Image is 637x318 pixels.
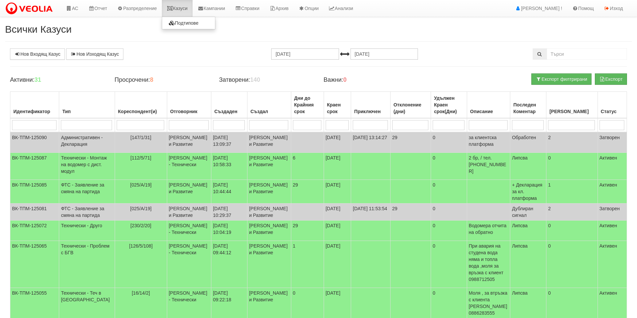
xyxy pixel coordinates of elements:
td: Технически - Друго [59,221,115,241]
button: Експорт [595,73,627,85]
div: Отговорник [169,107,209,116]
td: [DATE] 10:58:33 [211,153,247,180]
span: [112/5/71] [130,155,151,161]
b: 140 [250,76,260,83]
th: Отговорник: No sort applied, activate to apply an ascending sort [167,92,211,118]
td: [PERSON_NAME] и Развитие [247,132,291,153]
td: [DATE] 10:04:19 [211,221,247,241]
td: Активен [598,221,627,241]
h4: Просрочени: [114,77,209,83]
td: ФТС - Заявление за смяна на партида [59,204,115,221]
td: Затворен [598,204,627,221]
th: Тип: No sort applied, activate to apply an ascending sort [59,92,115,118]
div: Приключен [353,107,388,116]
div: Отклонение (дни) [392,100,429,116]
th: Създаден: No sort applied, activate to apply an ascending sort [211,92,247,118]
td: ВК-ТПМ-125087 [10,153,59,180]
td: [DATE] [324,132,351,153]
p: за клиентска платформа [469,134,508,147]
td: Технически - Монтаж на водомер с дист. модул [59,153,115,180]
span: [126/5/108] [129,243,152,249]
p: 2 бр, / тел. [PHONE_NUMBER] [469,154,508,175]
span: [147/1/31] [130,135,151,140]
h4: Затворени: [219,77,313,83]
td: Технически - Проблем с БГВ [59,241,115,288]
div: [PERSON_NAME] [548,107,596,116]
span: + Декларация за кл. платформа [512,182,542,201]
td: Активен [598,241,627,288]
span: 0 [293,290,296,296]
h4: Важни: [323,77,418,83]
div: Дни до Крайния срок [293,93,322,116]
td: ВК-ТПМ-125081 [10,204,59,221]
td: 0 [546,221,598,241]
td: 29 [390,132,431,153]
th: Описание: No sort applied, activate to apply an ascending sort [467,92,510,118]
td: Затворен [598,132,627,153]
div: Идентификатор [12,107,57,116]
td: [PERSON_NAME] - Технически [167,153,211,180]
td: [PERSON_NAME] - Технически [167,241,211,288]
td: 0 [431,180,467,204]
b: 8 [150,76,153,83]
td: 1 [546,180,598,204]
div: Кореспондент(и) [117,107,165,116]
td: [DATE] 10:29:37 [211,204,247,221]
td: ВК-ТПМ-125090 [10,132,59,153]
div: Статус [600,107,625,116]
th: Дни до Крайния срок: No sort applied, activate to apply an ascending sort [291,92,324,118]
b: 0 [343,76,347,83]
span: 29 [293,182,298,188]
span: Дублиран сигнал [512,206,533,218]
td: 0 [431,132,467,153]
td: [DATE] [324,204,351,221]
td: [DATE] 11:53:54 [351,204,390,221]
td: Активен [598,153,627,180]
td: [DATE] 09:44:12 [211,241,247,288]
th: Последен Коментар: No sort applied, activate to apply an ascending sort [510,92,546,118]
p: При авария на студена вода няма и топла вода ,моля за връзка с клиент 0988712505 [469,243,508,283]
th: Статус: No sort applied, activate to apply an ascending sort [598,92,627,118]
th: Брой Файлове: No sort applied, activate to apply an ascending sort [546,92,598,118]
div: Краен срок [326,100,349,116]
td: Активен [598,180,627,204]
th: Приключен: No sort applied, activate to apply an ascending sort [351,92,390,118]
span: [025/А/19] [130,206,151,211]
span: 1 [293,243,296,249]
b: 31 [34,76,41,83]
td: Административен - Декларация [59,132,115,153]
td: [PERSON_NAME] и Развитие [167,180,211,204]
div: Тип [61,107,113,116]
h4: Активни: [10,77,104,83]
span: 6 [293,155,296,161]
td: 2 [546,204,598,221]
div: Последен Коментар [512,100,544,116]
td: [PERSON_NAME] и Развитие [167,204,211,221]
p: Водомера отчита на обратно [469,222,508,236]
td: 0 [431,153,467,180]
td: 2 [546,132,598,153]
span: Липсва [512,223,528,228]
td: [DATE] [324,180,351,204]
th: Удължен Краен срок(Дни): No sort applied, activate to apply an ascending sort [431,92,467,118]
td: [DATE] [324,153,351,180]
td: [PERSON_NAME] и Развитие [247,241,291,288]
td: [PERSON_NAME] и Развитие [247,153,291,180]
th: Отклонение (дни): No sort applied, activate to apply an ascending sort [390,92,431,118]
td: 0 [546,241,598,288]
td: [PERSON_NAME] и Развитие [247,204,291,221]
td: 29 [390,204,431,221]
td: [PERSON_NAME] и Развитие [247,221,291,241]
p: Моля , за втръзка с клиента [PERSON_NAME] 0886283555 [469,290,508,316]
td: ВК-ТПМ-125085 [10,180,59,204]
input: Търсене по Идентификатор, Бл/Вх/Ап, Тип, Описание, Моб. Номер, Имейл, Файл, Коментар, [547,48,627,60]
span: Липсва [512,155,528,161]
td: ФТС - Заявление за смяна на партида [59,180,115,204]
a: Нов Изходящ Казус [66,48,123,60]
th: Краен срок: No sort applied, activate to apply an ascending sort [324,92,351,118]
th: Идентификатор: No sort applied, activate to apply an ascending sort [10,92,59,118]
span: [16/14/2] [132,290,150,296]
td: 0 [431,204,467,221]
div: Създаден [213,107,245,116]
th: Кореспондент(и): No sort applied, activate to apply an ascending sort [115,92,167,118]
